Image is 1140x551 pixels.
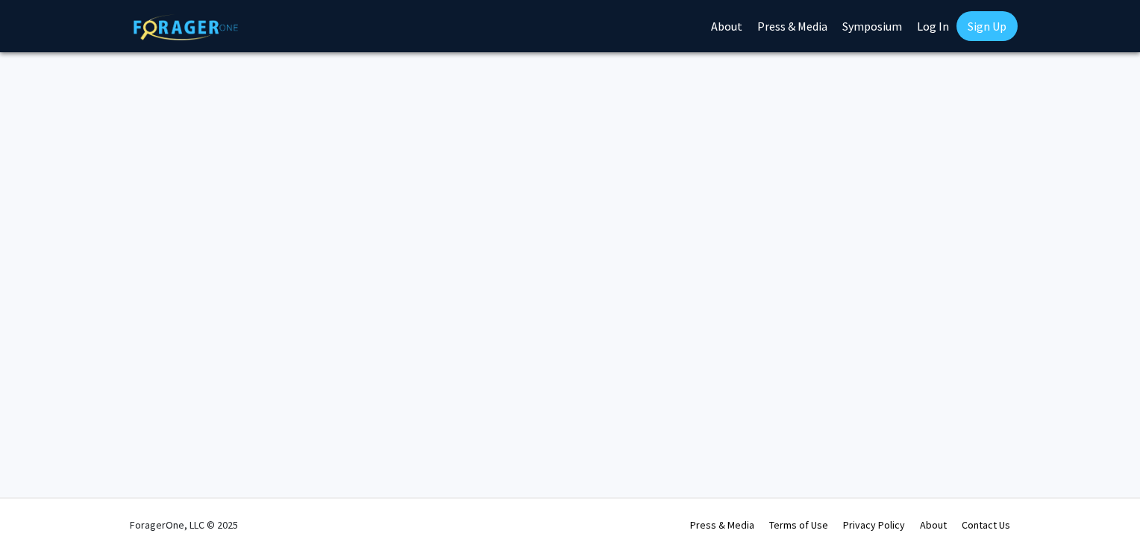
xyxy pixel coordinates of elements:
[962,518,1010,532] a: Contact Us
[134,14,238,40] img: ForagerOne Logo
[130,499,238,551] div: ForagerOne, LLC © 2025
[690,518,754,532] a: Press & Media
[920,518,947,532] a: About
[769,518,828,532] a: Terms of Use
[843,518,905,532] a: Privacy Policy
[956,11,1018,41] a: Sign Up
